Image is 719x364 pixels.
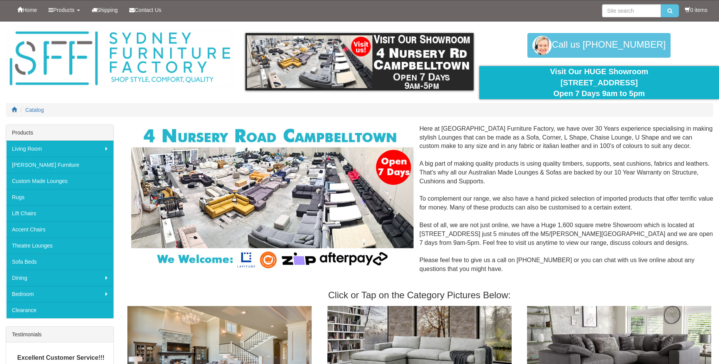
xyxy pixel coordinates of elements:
a: Contact Us [123,0,167,20]
a: Products [43,0,85,20]
a: Home [12,0,43,20]
input: Site search [602,4,661,17]
a: Accent Chairs [6,221,113,238]
a: Catalog [25,107,44,113]
a: Rugs [6,189,113,205]
a: [PERSON_NAME] Furniture [6,157,113,173]
b: Excellent Customer Service!!! [17,354,105,361]
a: Bedroom [6,286,113,302]
a: Sofa Beds [6,254,113,270]
img: Corner Modular Lounges [131,125,414,271]
img: Sydney Furniture Factory [6,29,234,88]
li: 0 items [685,6,707,14]
div: Testimonials [6,327,113,342]
h3: Click or Tap on the Category Pictures Below: [125,290,713,300]
a: Clearance [6,302,113,318]
a: Lift Chairs [6,205,113,221]
span: Contact Us [135,7,161,13]
img: showroom.gif [245,33,474,90]
a: Custom Made Lounges [6,173,113,189]
a: Living Room [6,141,113,157]
a: Shipping [86,0,124,20]
div: Here at [GEOGRAPHIC_DATA] Furniture Factory, we have over 30 Years experience specialising in mak... [125,125,713,283]
span: Home [23,7,37,13]
a: Dining [6,270,113,286]
a: Theatre Lounges [6,238,113,254]
div: Visit Our HUGE Showroom [STREET_ADDRESS] Open 7 Days 9am to 5pm [485,66,713,99]
span: Products [53,7,74,13]
span: Shipping [97,7,118,13]
div: Products [6,125,113,141]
